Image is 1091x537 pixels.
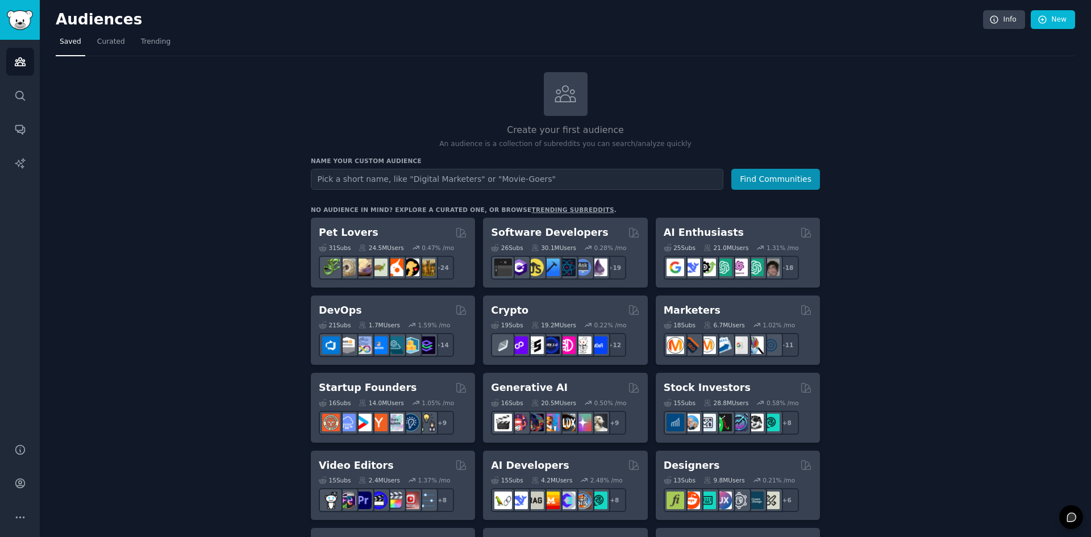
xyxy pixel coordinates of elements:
img: EntrepreneurRideAlong [322,414,340,431]
div: 1.37 % /mo [418,476,451,484]
img: SaaS [338,414,356,431]
p: An audience is a collection of subreddits you can search/analyze quickly [311,139,820,149]
div: 16 Sub s [491,399,523,407]
div: 0.58 % /mo [767,399,799,407]
img: LangChain [494,492,512,509]
div: 0.50 % /mo [594,399,627,407]
div: 4.2M Users [531,476,573,484]
a: Saved [56,33,85,56]
div: 21.0M Users [703,244,748,252]
img: learndesign [746,492,764,509]
div: 13 Sub s [664,476,696,484]
div: 20.5M Users [531,399,576,407]
img: ycombinator [370,414,388,431]
img: UI_Design [698,492,716,509]
a: New [1031,10,1075,30]
img: OnlineMarketing [762,336,780,354]
div: 2.4M Users [359,476,400,484]
img: indiehackers [386,414,403,431]
div: 19 Sub s [491,321,523,329]
div: 15 Sub s [319,476,351,484]
div: 21 Sub s [319,321,351,329]
div: 0.28 % /mo [594,244,627,252]
img: GummySearch logo [7,10,33,30]
img: aws_cdk [402,336,419,354]
img: editors [338,492,356,509]
img: typography [667,492,684,509]
img: userexperience [730,492,748,509]
h2: Marketers [664,303,721,318]
img: sdforall [542,414,560,431]
img: DeepSeek [682,259,700,276]
img: DeepSeek [510,492,528,509]
h2: Create your first audience [311,123,820,138]
img: reactnative [558,259,576,276]
div: 16 Sub s [319,399,351,407]
div: 1.7M Users [359,321,400,329]
img: AIDevelopersSociety [590,492,607,509]
img: herpetology [322,259,340,276]
div: 1.31 % /mo [767,244,799,252]
img: Forex [698,414,716,431]
h2: Crypto [491,303,528,318]
img: postproduction [418,492,435,509]
img: Entrepreneurship [402,414,419,431]
img: platformengineering [386,336,403,354]
div: + 9 [430,411,454,435]
div: + 24 [430,256,454,280]
h2: Stock Investors [664,381,751,395]
h2: Pet Lovers [319,226,378,240]
div: 0.22 % /mo [594,321,627,329]
div: 15 Sub s [664,399,696,407]
div: + 11 [775,333,799,357]
img: turtle [370,259,388,276]
div: 6.7M Users [703,321,745,329]
img: ValueInvesting [682,414,700,431]
img: OpenAIDev [730,259,748,276]
div: No audience in mind? Explore a curated one, or browse . [311,206,617,214]
img: azuredevops [322,336,340,354]
img: content_marketing [667,336,684,354]
a: Trending [137,33,174,56]
img: software [494,259,512,276]
div: 9.8M Users [703,476,745,484]
h2: Audiences [56,11,983,29]
div: 1.02 % /mo [763,321,795,329]
h2: AI Developers [491,459,569,473]
img: DevOpsLinks [370,336,388,354]
a: Curated [93,33,129,56]
img: chatgpt_prompts_ [746,259,764,276]
img: deepdream [526,414,544,431]
img: googleads [730,336,748,354]
div: + 8 [775,411,799,435]
img: UX_Design [762,492,780,509]
div: 1.05 % /mo [422,399,454,407]
img: PlatformEngineers [418,336,435,354]
div: 19.2M Users [531,321,576,329]
div: + 14 [430,333,454,357]
h2: AI Enthusiasts [664,226,744,240]
img: premiere [354,492,372,509]
div: + 8 [602,488,626,512]
img: dalle2 [510,414,528,431]
img: Youtubevideo [402,492,419,509]
img: growmybusiness [418,414,435,431]
img: ethstaker [526,336,544,354]
img: AskComputerScience [574,259,592,276]
img: GoogleGeminiAI [667,259,684,276]
img: VideoEditors [370,492,388,509]
img: MarketingResearch [746,336,764,354]
img: iOSProgramming [542,259,560,276]
img: swingtrading [746,414,764,431]
a: Info [983,10,1025,30]
h2: DevOps [319,303,362,318]
div: 18 Sub s [664,321,696,329]
h3: Name your custom audience [311,157,820,165]
img: bigseo [682,336,700,354]
img: Docker_DevOps [354,336,372,354]
img: OpenSourceAI [558,492,576,509]
h2: Designers [664,459,720,473]
img: AWS_Certified_Experts [338,336,356,354]
div: 0.21 % /mo [763,476,795,484]
div: 25 Sub s [664,244,696,252]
